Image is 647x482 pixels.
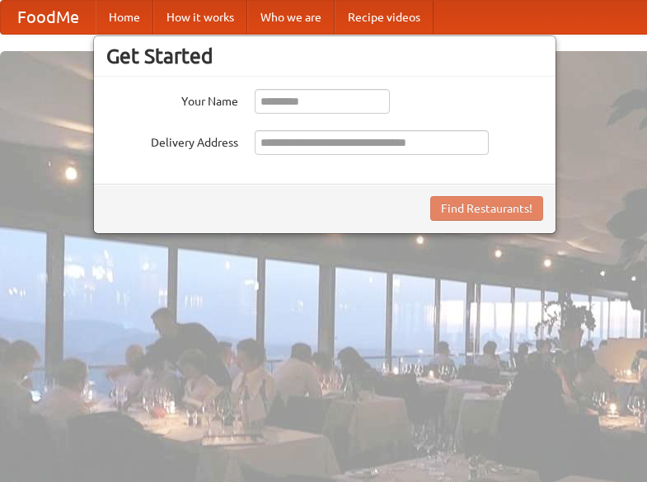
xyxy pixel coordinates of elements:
[430,196,543,221] button: Find Restaurants!
[247,1,335,34] a: Who we are
[1,1,96,34] a: FoodMe
[153,1,247,34] a: How it works
[106,130,238,151] label: Delivery Address
[106,89,238,110] label: Your Name
[106,44,543,68] h3: Get Started
[96,1,153,34] a: Home
[335,1,434,34] a: Recipe videos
